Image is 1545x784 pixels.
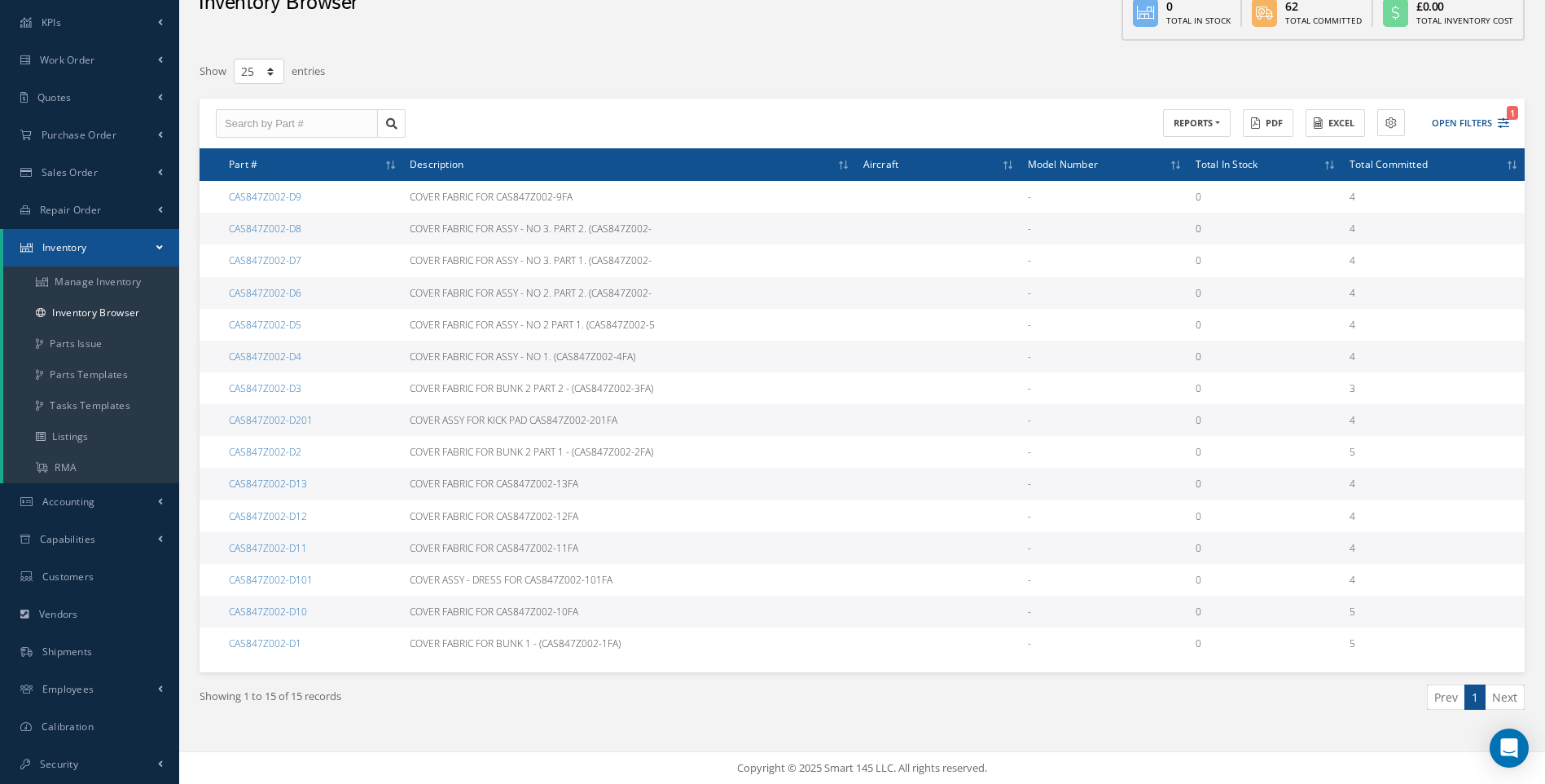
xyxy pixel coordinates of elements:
[1028,605,1031,619] span: -
[1189,244,1343,276] td: 0
[1028,286,1031,300] span: -
[1343,277,1525,309] td: 4
[229,445,301,459] a: CAS847Z002-D2
[42,720,94,733] span: Calibration
[229,350,301,363] a: CAS847Z002-D4
[292,57,325,80] label: entries
[42,645,93,658] span: Shipments
[1343,372,1525,404] td: 3
[229,222,301,236] a: CAS847Z002-D8
[1189,277,1343,309] td: 0
[229,318,301,332] a: CAS847Z002-D5
[1028,190,1031,204] span: -
[229,477,307,491] a: CAS847Z002-D13
[3,452,179,483] a: RMA
[1189,372,1343,404] td: 0
[42,165,98,179] span: Sales Order
[1189,500,1343,532] td: 0
[1189,628,1343,659] td: 0
[229,286,301,300] a: CAS847Z002-D6
[1028,381,1031,395] span: -
[37,90,72,104] span: Quotes
[410,156,463,171] span: Description
[229,381,301,395] a: CAS847Z002-D3
[1343,244,1525,276] td: 4
[42,682,94,696] span: Employees
[403,532,857,564] td: COVER FABRIC FOR CAS847Z002-11FA
[403,404,857,436] td: COVER ASSY FOR KICK PAD CAS847Z002-201FA
[195,760,1529,777] div: Copyright © 2025 Smart 145 LLC. All rights reserved.
[1189,309,1343,341] td: 0
[1028,541,1031,555] span: -
[229,573,313,587] a: CAS847Z002-D101
[216,109,378,139] input: Search by Part #
[1343,468,1525,500] td: 4
[1189,341,1343,372] td: 0
[1028,509,1031,523] span: -
[1189,213,1343,244] td: 0
[1189,404,1343,436] td: 0
[229,253,301,267] a: CAS847Z002-D7
[42,240,87,254] span: Inventory
[229,509,307,523] a: CAS847Z002-D12
[1196,156,1258,171] span: Total In Stock
[1343,596,1525,628] td: 5
[403,500,857,532] td: COVER FABRIC FOR CAS847Z002-12FA
[1416,15,1513,27] div: Total Inventory Cost
[229,605,307,619] a: CAS847Z002-D10
[3,421,179,452] a: Listings
[403,596,857,628] td: COVER FABRIC FOR CAS847Z002-10FA
[42,15,61,29] span: KPIs
[1028,222,1031,236] span: -
[1189,596,1343,628] td: 0
[1028,636,1031,650] span: -
[1343,500,1525,532] td: 4
[1343,436,1525,468] td: 5
[863,156,899,171] span: Aircraft
[403,309,857,341] td: COVER FABRIC FOR ASSY - NO 2 PART 1. (CAS847Z002-5
[40,532,96,546] span: Capabilities
[1306,109,1365,138] button: Excel
[1343,181,1525,213] td: 4
[1189,564,1343,596] td: 0
[3,390,179,421] a: Tasks Templates
[229,636,301,650] a: CAS847Z002-D1
[3,297,179,328] a: Inventory Browser
[229,156,257,171] span: Part #
[40,53,95,67] span: Work Order
[1028,445,1031,459] span: -
[1189,468,1343,500] td: 0
[1343,564,1525,596] td: 4
[3,266,179,297] a: Manage Inventory
[40,757,78,771] span: Security
[403,564,857,596] td: COVER ASSY - DRESS FOR CAS847Z002-101FA
[1028,318,1031,332] span: -
[1243,109,1293,138] button: PDF
[403,436,857,468] td: COVER FABRIC FOR BUNK 2 PART 1 - (CAS847Z002-2FA)
[1028,350,1031,363] span: -
[1189,532,1343,564] td: 0
[403,244,857,276] td: COVER FABRIC FOR ASSY - NO 3. PART 1. (CAS847Z002-
[1464,685,1486,710] a: 1
[1028,253,1031,267] span: -
[403,181,857,213] td: COVER FABRIC FOR CAS847Z002-9FA
[229,541,307,555] a: CAS847Z002-D11
[1028,413,1031,427] span: -
[403,277,857,309] td: COVER FABRIC FOR ASSY - NO 2. PART 2. (CAS847Z002-
[42,128,116,142] span: Purchase Order
[42,495,95,509] span: Accounting
[3,229,179,266] a: Inventory
[1490,729,1529,768] div: Open Intercom Messenger
[1189,436,1343,468] td: 0
[1028,477,1031,491] span: -
[42,570,94,584] span: Customers
[3,359,179,390] a: Parts Templates
[1343,628,1525,659] td: 5
[187,685,862,723] div: Showing 1 to 15 of 15 records
[1507,106,1518,120] span: 1
[1343,341,1525,372] td: 4
[1285,15,1362,27] div: Total Committed
[1343,309,1525,341] td: 4
[403,628,857,659] td: COVER FABRIC FOR BUNK 1 - (CAS847Z002-1FA)
[1166,15,1231,27] div: Total In Stock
